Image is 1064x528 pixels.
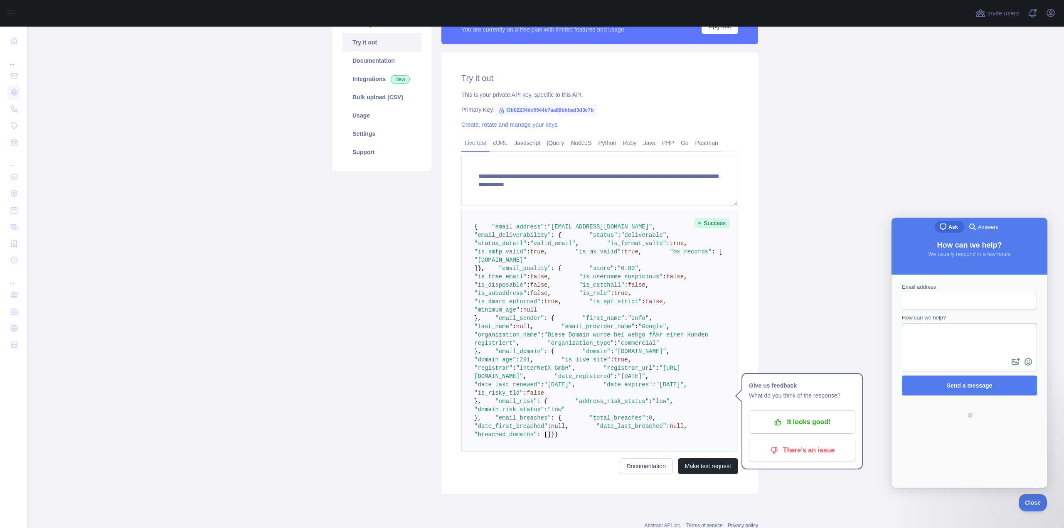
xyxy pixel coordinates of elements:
span: false [645,298,663,305]
span: , [666,232,670,238]
span: , [653,223,656,230]
span: "status_detail" [474,240,527,247]
span: "email_breaches" [495,415,551,421]
span: false [530,290,547,297]
span: , [572,365,575,371]
span: } [554,431,558,438]
a: Live test [461,136,490,150]
span: null [551,423,565,430]
span: : [527,273,530,280]
span: "is_username_suspicious" [579,273,663,280]
span: : [512,365,516,371]
span: , [670,398,673,405]
span: : [666,240,670,247]
span: "is_dmarc_enforced" [474,298,541,305]
span: : { [551,415,562,421]
span: "email_deliverability" [474,232,551,238]
span: : { [551,265,562,272]
span: "[DOMAIN_NAME]" [614,348,666,355]
span: Invite users [987,9,1019,18]
span: "date_first_breached" [474,423,547,430]
span: "date_last_renewed" [474,381,541,388]
span: , [547,282,551,288]
span: : [527,248,530,255]
span: , [666,348,670,355]
span: "is_free_email" [474,273,527,280]
span: 291 [520,356,530,363]
p: What do you think of the response? [749,390,855,400]
span: "date_last_breached" [596,423,666,430]
a: Ruby [620,136,640,150]
span: , [558,298,562,305]
span: , [523,373,527,380]
span: "InterNetX GmbH" [516,365,572,371]
span: , [663,298,666,305]
span: "registrar" [474,365,512,371]
span: "total_breaches" [589,415,645,421]
span: "is_role" [579,290,611,297]
span: : [527,290,530,297]
button: Invite users [974,7,1021,20]
span: : [653,381,656,388]
div: This is your private API key, specific to this API. [461,91,738,99]
span: , [516,340,520,346]
span: , [572,381,575,388]
span: "is_smtp_valid" [474,248,527,255]
span: "email_sender" [495,315,544,322]
span: : [523,390,527,396]
span: 0 [649,415,652,421]
span: "deliverable" [621,232,666,238]
span: : [645,415,649,421]
span: "email_quality" [499,265,551,272]
span: "organization_name" [474,332,541,338]
span: "domain_risk_status" [474,406,544,413]
iframe: Help Scout Beacon - Close [1019,494,1047,511]
span: "email_address" [492,223,544,230]
a: Settings [342,125,421,143]
span: , [530,356,533,363]
span: "low" [547,406,565,413]
span: : [642,298,645,305]
a: cURL [490,136,511,150]
button: Make test request [678,458,738,474]
span: "is_disposable" [474,282,527,288]
span: }, [474,415,481,421]
span: , [649,315,652,322]
span: "registrar_url" [603,365,656,371]
a: Go [677,136,692,150]
span: , [547,290,551,297]
span: "Google" [638,323,666,330]
span: "[DATE]" [544,381,572,388]
span: : [621,248,624,255]
span: : [666,423,670,430]
span: Success [695,218,730,228]
span: }, [474,348,481,355]
a: jQuery [544,136,567,150]
span: "Diese Domain wurde bei webgo fÃ¼r einen Kunden registriert" [474,332,712,346]
span: New [391,75,410,83]
span: "email_domain" [495,348,544,355]
span: : [618,232,621,238]
span: : [614,265,617,272]
span: false [666,273,684,280]
span: , [628,290,631,297]
a: Javascript [511,136,544,150]
a: Try it out [342,33,421,52]
span: "[DOMAIN_NAME]" [474,257,527,263]
span: f3b02234dc5544b7aa89bbfaaf3d3c7b [495,104,597,116]
span: true [670,240,684,247]
span: "is_subaddress" [474,290,527,297]
span: , [628,356,631,363]
span: "mx_records" [670,248,712,255]
span: , [666,323,670,330]
span: : { [537,398,547,405]
p: There's an issue [755,443,849,457]
span: : [ [712,248,722,255]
